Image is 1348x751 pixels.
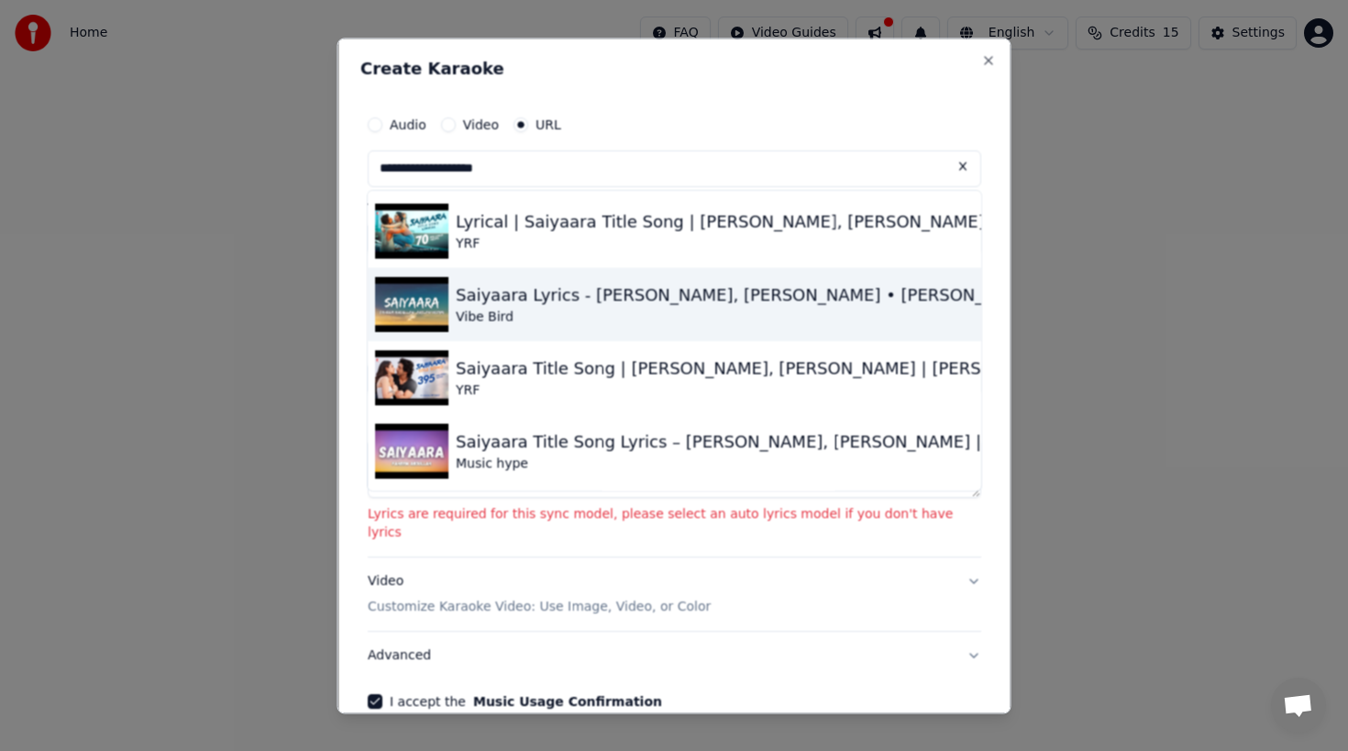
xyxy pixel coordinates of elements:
[390,118,426,131] label: Audio
[375,204,448,259] img: Lyrical | Saiyaara Title Song | Ahaan, Aneet | Tanishk Bagchi, Faheem Abdullah, Arslan| Irshad Kamil
[375,424,448,479] img: Saiyaara Title Song Lyrics – Ahaan Panday, Aneet Padda | Faheem Abdullah @SN_Entertain
[472,696,661,709] button: I accept the
[368,633,981,680] button: Advanced
[375,350,448,405] img: Saiyaara Title Song | Ahaan Panday, Aneet Padda | Tanishk Bagchi, Faheem A, Arslan N | Irshad Kamil
[368,573,711,617] div: Video
[456,455,1253,473] div: Music hype
[456,308,1291,326] div: Vibe Bird
[456,282,1291,308] div: Saiyaara Lyrics - [PERSON_NAME], [PERSON_NAME] • [PERSON_NAME] tu to [GEOGRAPHIC_DATA] hai
[375,277,448,332] img: Saiyaara Lyrics - Tanishk Bagchi, Faheem Abdullah, Arslan Nizami • saiyara tu to badla nahi hai
[368,599,711,617] p: Customize Karaoke Video: Use Image, Video, or Color
[462,118,498,131] label: Video
[456,429,1253,455] div: Saiyaara Title Song Lyrics – [PERSON_NAME], [PERSON_NAME] | [PERSON_NAME] @SN_Entertain
[368,558,981,632] button: VideoCustomize Karaoke Video: Use Image, Video, or Color
[536,118,561,131] label: URL
[360,61,989,77] h2: Create Karaoke
[390,696,662,709] label: I accept the
[368,506,981,543] p: Lyrics are required for this sync model, please select an auto lyrics model if you don't have lyrics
